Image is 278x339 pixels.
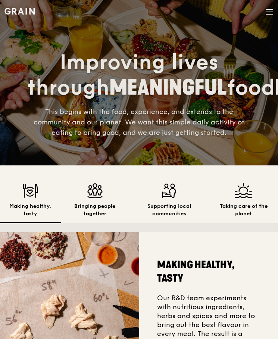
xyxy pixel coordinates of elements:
[67,183,123,198] img: Bringing people together
[34,108,244,137] span: This begins with the food, experience, and extends to the community and our planet. We want this ...
[135,203,203,218] h2: Supporting local communities
[4,8,35,15] img: Grain
[6,183,55,198] img: Making healthy, tasty
[215,183,272,198] img: Taking care of the planet
[67,203,123,218] h2: Bringing people together
[109,75,227,100] span: MEANINGFUL
[215,203,272,218] h2: Taking care of the planet
[157,258,260,285] h2: Making healthy, tasty
[6,203,55,218] h2: Making healthy, tasty
[135,183,203,198] img: Supporting local communities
